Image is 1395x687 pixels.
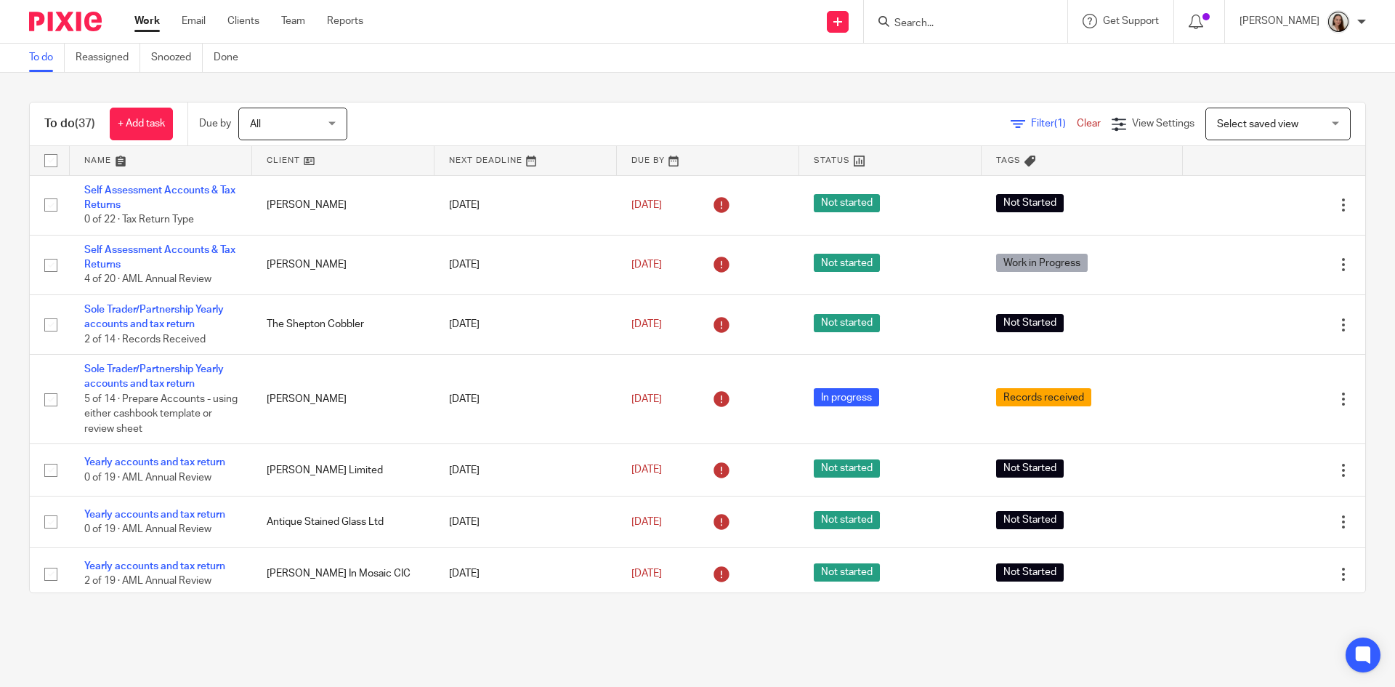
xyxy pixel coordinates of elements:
span: Not started [814,254,880,272]
span: View Settings [1132,118,1194,129]
a: Sole Trader/Partnership Yearly accounts and tax return [84,364,224,389]
td: [DATE] [434,496,617,547]
span: 2 of 14 · Records Received [84,334,206,345]
a: Done [214,44,249,72]
p: Due by [199,116,231,131]
a: Reassigned [76,44,140,72]
a: Snoozed [151,44,203,72]
span: 0 of 19 · AML Annual Review [84,524,211,534]
span: (1) [1054,118,1066,129]
span: Not Started [996,563,1064,582]
a: To do [29,44,65,72]
td: [DATE] [434,235,617,294]
input: Search [893,17,1024,31]
a: Work [134,14,160,28]
a: Reports [327,14,363,28]
span: Select saved view [1217,119,1298,129]
p: [PERSON_NAME] [1240,14,1319,28]
a: Sole Trader/Partnership Yearly accounts and tax return [84,305,224,329]
a: Yearly accounts and tax return [84,561,225,571]
a: Email [182,14,206,28]
span: Not Started [996,459,1064,478]
span: (37) [75,118,95,129]
span: Not started [814,511,880,529]
span: Records received [996,388,1091,406]
span: 0 of 19 · AML Annual Review [84,473,211,483]
td: The Shepton Cobbler [252,294,434,354]
span: Filter [1031,118,1077,129]
td: [PERSON_NAME] [252,175,434,235]
span: [DATE] [631,319,662,329]
span: All [250,119,261,129]
h1: To do [44,116,95,132]
a: Self Assessment Accounts & Tax Returns [84,245,235,270]
td: [PERSON_NAME] [252,235,434,294]
span: Work in Progress [996,254,1088,272]
span: 4 of 20 · AML Annual Review [84,275,211,285]
img: Pixie [29,12,102,31]
span: Not Started [996,314,1064,332]
span: Not started [814,314,880,332]
td: [PERSON_NAME] In Mosaic CIC [252,548,434,600]
td: [PERSON_NAME] Limited [252,444,434,496]
span: 0 of 22 · Tax Return Type [84,214,194,225]
span: 2 of 19 · AML Annual Review [84,576,211,587]
span: [DATE] [631,200,662,210]
td: Antique Stained Glass Ltd [252,496,434,547]
span: [DATE] [631,260,662,270]
td: [DATE] [434,444,617,496]
span: 5 of 14 · Prepare Accounts - using either cashbook template or review sheet [84,394,238,434]
span: [DATE] [631,517,662,527]
span: Tags [996,156,1021,164]
td: [DATE] [434,294,617,354]
span: Get Support [1103,16,1159,26]
a: Yearly accounts and tax return [84,510,225,520]
a: Team [281,14,305,28]
td: [DATE] [434,355,617,444]
span: Not started [814,563,880,582]
span: Not Started [996,511,1064,529]
img: Profile.png [1327,10,1350,33]
span: In progress [814,388,879,406]
td: [DATE] [434,175,617,235]
a: Clear [1077,118,1101,129]
span: Not started [814,194,880,212]
td: [DATE] [434,548,617,600]
a: Clients [227,14,259,28]
span: [DATE] [631,465,662,475]
span: Not Started [996,194,1064,212]
td: [PERSON_NAME] [252,355,434,444]
a: Self Assessment Accounts & Tax Returns [84,185,235,210]
a: + Add task [110,108,173,140]
a: Yearly accounts and tax return [84,457,225,467]
span: Not started [814,459,880,478]
span: [DATE] [631,569,662,579]
span: [DATE] [631,394,662,404]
